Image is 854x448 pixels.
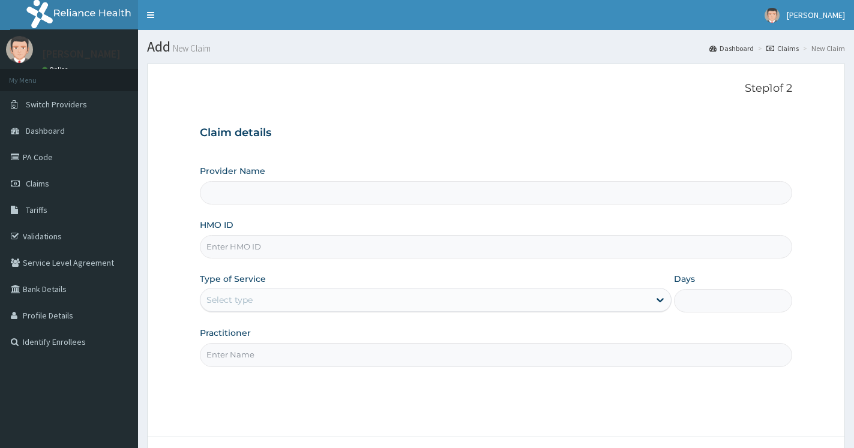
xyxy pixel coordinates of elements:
[200,343,792,366] input: Enter Name
[200,219,233,231] label: HMO ID
[800,43,845,53] li: New Claim
[765,8,780,23] img: User Image
[26,178,49,189] span: Claims
[206,294,253,306] div: Select type
[26,205,47,215] span: Tariffs
[42,65,71,74] a: Online
[147,39,845,55] h1: Add
[766,43,799,53] a: Claims
[26,125,65,136] span: Dashboard
[200,165,265,177] label: Provider Name
[170,44,211,53] small: New Claim
[200,235,792,258] input: Enter HMO ID
[200,273,266,285] label: Type of Service
[674,273,695,285] label: Days
[709,43,754,53] a: Dashboard
[26,99,87,110] span: Switch Providers
[200,82,792,95] p: Step 1 of 2
[200,127,792,140] h3: Claim details
[200,327,251,339] label: Practitioner
[6,36,33,63] img: User Image
[787,10,845,20] span: [PERSON_NAME]
[42,49,121,59] p: [PERSON_NAME]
